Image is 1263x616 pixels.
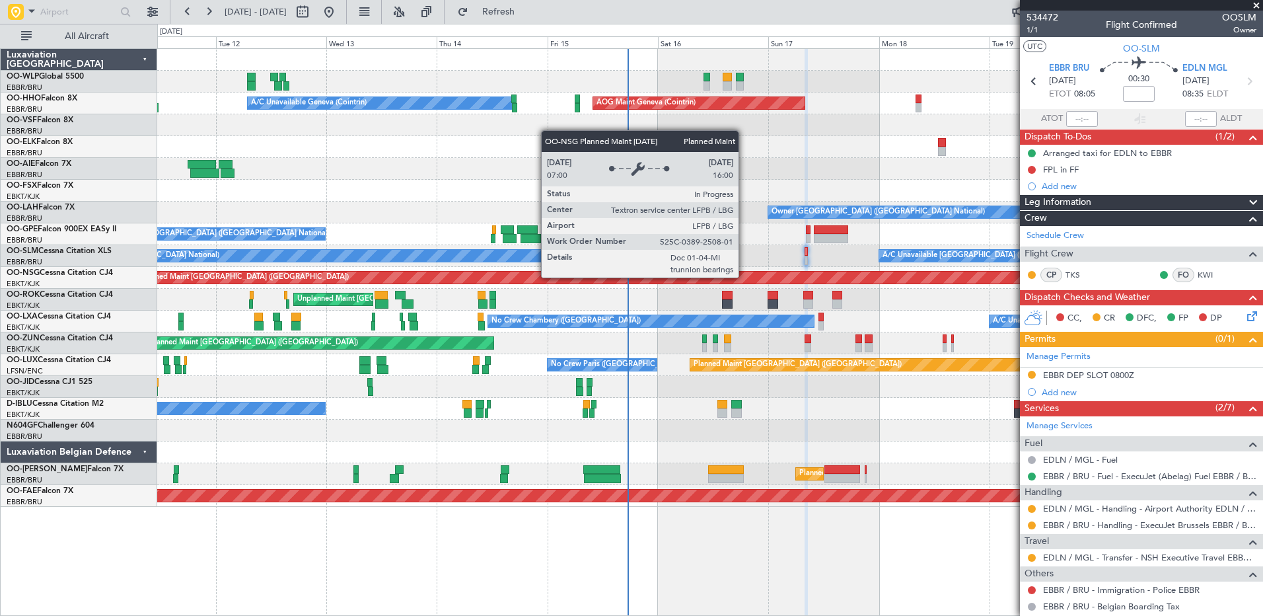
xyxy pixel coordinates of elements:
div: FPL in FF [1043,164,1079,175]
button: All Aircraft [15,26,143,47]
a: EBBR/BRU [7,83,42,93]
a: OO-LAHFalcon 7X [7,204,75,212]
a: EBBR/BRU [7,475,42,485]
span: (2/7) [1215,401,1235,414]
div: [DATE] [160,26,182,38]
span: ETOT [1049,88,1071,101]
span: OO-JID [7,378,34,386]
a: EBBR/BRU [7,170,42,180]
span: DP [1210,312,1222,325]
a: EBKT/KJK [7,192,40,202]
div: Sat 16 [658,36,768,48]
div: No Crew Chambery ([GEOGRAPHIC_DATA]) [491,311,641,331]
span: OOSLM [1222,11,1256,24]
a: OO-ZUNCessna Citation CJ4 [7,334,113,342]
div: Mon 18 [879,36,990,48]
a: OO-FSXFalcon 7X [7,182,73,190]
a: Manage Permits [1027,350,1091,364]
div: Arranged taxi for EDLN to EBBR [1043,147,1172,159]
div: Planned Maint [GEOGRAPHIC_DATA] ([GEOGRAPHIC_DATA]) [694,355,902,375]
div: Mon 11 [105,36,215,48]
a: EBBR / BRU - Immigration - Police EBBR [1043,584,1200,596]
div: Flight Confirmed [1106,18,1177,32]
button: UTC [1023,40,1046,52]
div: Sun 17 [768,36,879,48]
span: 00:30 [1128,73,1149,86]
div: Thu 14 [437,36,547,48]
a: OO-HHOFalcon 8X [7,95,77,102]
div: Planned Maint [GEOGRAPHIC_DATA] ([GEOGRAPHIC_DATA]) [141,268,349,288]
a: OO-ROKCessna Citation CJ4 [7,291,113,299]
a: OO-FAEFalcon 7X [7,487,73,495]
a: EBKT/KJK [7,301,40,311]
span: OO-LAH [7,204,38,212]
input: --:-- [1066,111,1098,127]
span: Refresh [471,7,526,17]
div: Unplanned Maint [GEOGRAPHIC_DATA]-[GEOGRAPHIC_DATA] [297,289,511,309]
span: [DATE] [1049,75,1076,88]
div: Planned Maint [GEOGRAPHIC_DATA] ([GEOGRAPHIC_DATA] National) [799,464,1038,484]
div: Unplanned Maint [GEOGRAPHIC_DATA] ([GEOGRAPHIC_DATA]) [141,333,358,353]
a: EBBR/BRU [7,104,42,114]
div: A/C Unavailable [GEOGRAPHIC_DATA] ([GEOGRAPHIC_DATA] National) [883,246,1128,266]
a: EBBR/BRU [7,432,42,442]
a: EBBR/BRU [7,257,42,267]
a: EBBR / BRU - Belgian Boarding Tax [1043,601,1180,612]
span: EBBR BRU [1049,62,1089,75]
span: All Aircraft [34,32,139,41]
a: Schedule Crew [1027,229,1084,243]
a: OO-AIEFalcon 7X [7,160,71,168]
span: OO-FSX [7,182,37,190]
span: Fuel [1025,436,1042,451]
span: (1/2) [1215,130,1235,143]
div: No Crew Paris ([GEOGRAPHIC_DATA]) [551,355,682,375]
span: CR [1104,312,1115,325]
a: EBBR/BRU [7,213,42,223]
span: OO-NSG [7,269,40,277]
div: FO [1173,268,1194,282]
a: EBKT/KJK [7,388,40,398]
a: EBKT/KJK [7,344,40,354]
span: OO-LXA [7,313,38,321]
span: Others [1025,566,1054,582]
a: Manage Services [1027,420,1093,433]
span: 1/1 [1027,24,1058,36]
span: OO-VSF [7,116,37,124]
span: CC, [1067,312,1082,325]
div: Fri 15 [548,36,658,48]
a: EDLN / MGL - Transfer - NSH Executive Travel EBBR / BRU [1043,552,1256,563]
span: Services [1025,401,1059,416]
span: Travel [1025,534,1049,549]
span: 08:35 [1182,88,1204,101]
div: AOG Maint Geneva (Cointrin) [596,93,696,113]
a: EBBR / BRU - Fuel - ExecuJet (Abelag) Fuel EBBR / BRU [1043,471,1256,482]
span: [DATE] - [DATE] [225,6,287,18]
span: EDLN MGL [1182,62,1227,75]
div: EBBR DEP SLOT 0800Z [1043,369,1134,381]
span: OO-HHO [7,95,41,102]
div: Tue 12 [216,36,326,48]
span: OO-ROK [7,291,40,299]
span: FP [1178,312,1188,325]
span: OO-LUX [7,356,38,364]
div: Wed 13 [326,36,437,48]
span: OO-AIE [7,160,35,168]
a: EDLN / MGL - Fuel [1043,454,1118,465]
span: OO-WLP [7,73,39,81]
span: Leg Information [1025,195,1091,210]
div: No Crew [GEOGRAPHIC_DATA] ([GEOGRAPHIC_DATA] National) [661,246,883,266]
div: A/C Unavailable Geneva (Cointrin) [251,93,367,113]
a: LFSN/ENC [7,366,43,376]
a: KWI [1198,269,1227,281]
span: ATOT [1041,112,1063,126]
a: OO-GPEFalcon 900EX EASy II [7,225,116,233]
span: N604GF [7,422,38,430]
div: Tue 19 [990,36,1100,48]
span: OO-[PERSON_NAME] [7,465,87,473]
a: OO-VSFFalcon 8X [7,116,73,124]
a: EDLN / MGL - Handling - Airport Authority EDLN / MGL [1043,503,1256,514]
span: 534472 [1027,11,1058,24]
a: OO-WLPGlobal 5500 [7,73,84,81]
span: 08:05 [1074,88,1095,101]
a: N604GFChallenger 604 [7,422,94,430]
